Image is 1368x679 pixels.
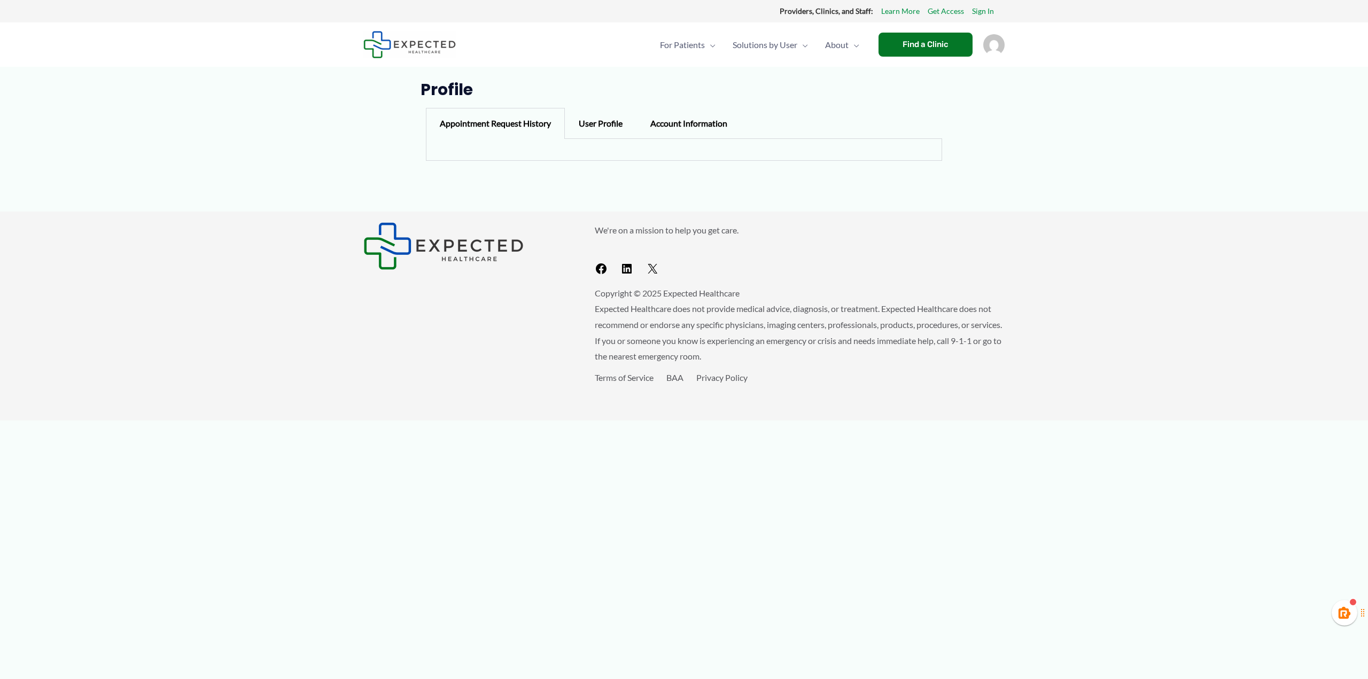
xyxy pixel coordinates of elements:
[666,372,683,383] a: BAA
[595,222,1005,279] aside: Footer Widget 2
[595,288,740,298] span: Copyright © 2025 Expected Healthcare
[881,4,920,18] a: Learn More
[363,31,456,58] img: Expected Healthcare Logo - side, dark font, small
[660,26,705,64] span: For Patients
[595,222,1005,238] p: We're on a mission to help you get care.
[879,33,973,57] a: Find a Clinic
[705,26,716,64] span: Menu Toggle
[797,26,808,64] span: Menu Toggle
[595,372,654,383] a: Terms of Service
[696,372,748,383] a: Privacy Policy
[651,26,724,64] a: For PatientsMenu Toggle
[817,26,868,64] a: AboutMenu Toggle
[363,222,568,270] aside: Footer Widget 1
[972,4,994,18] a: Sign In
[595,303,1002,361] span: Expected Healthcare does not provide medical advice, diagnosis, or treatment. Expected Healthcare...
[928,4,964,18] a: Get Access
[636,108,741,139] div: Account Information
[983,38,1005,49] a: Account icon link
[565,108,636,139] div: User Profile
[780,6,873,15] strong: Providers, Clinics, and Staff:
[825,26,849,64] span: About
[363,222,524,270] img: Expected Healthcare Logo - side, dark font, small
[849,26,859,64] span: Menu Toggle
[724,26,817,64] a: Solutions by UserMenu Toggle
[421,80,948,99] h1: Profile
[733,26,797,64] span: Solutions by User
[595,370,1005,410] aside: Footer Widget 3
[426,108,565,139] div: Appointment Request History
[651,26,868,64] nav: Primary Site Navigation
